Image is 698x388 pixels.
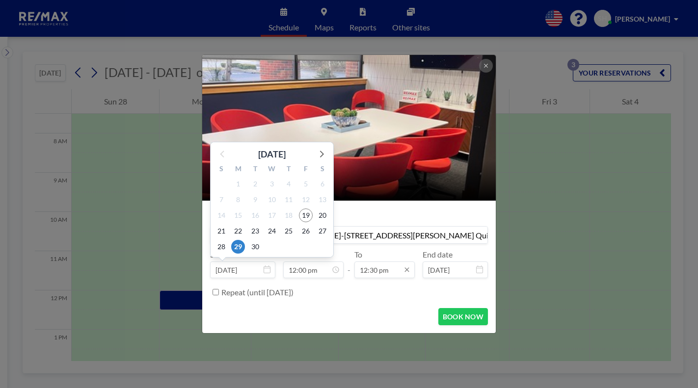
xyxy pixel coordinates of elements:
label: To [354,250,362,259]
label: Repeat (until [DATE]) [221,287,294,297]
button: BOOK NOW [438,308,488,325]
label: End date [423,250,453,259]
h2: RPP Closing Room [214,168,485,183]
span: - [348,253,350,275]
input: Stephanie's reservation [211,227,487,243]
